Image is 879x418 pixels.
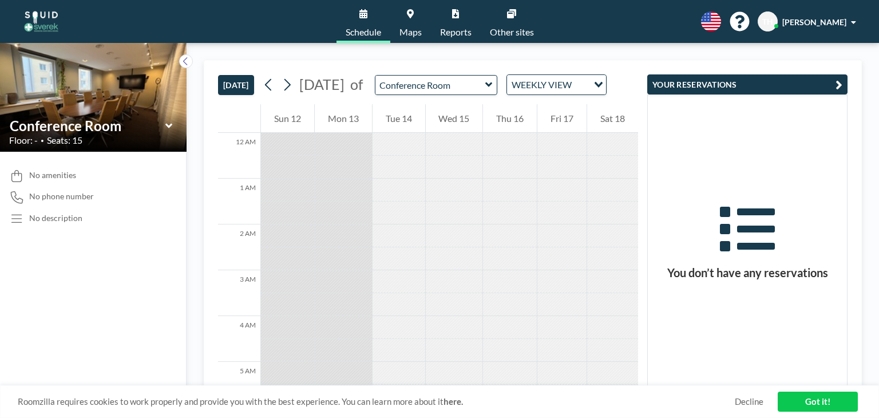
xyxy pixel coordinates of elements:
button: [DATE] [218,75,254,95]
input: Conference Room [10,117,165,134]
span: [DATE] [299,76,345,93]
div: Sat 18 [587,104,638,133]
div: 4 AM [218,316,260,362]
span: • [41,137,44,144]
div: Wed 15 [426,104,483,133]
div: 12 AM [218,133,260,179]
div: Tue 14 [373,104,425,133]
div: 1 AM [218,179,260,224]
div: No description [29,213,82,223]
div: 5 AM [218,362,260,408]
span: WEEKLY VIEW [509,77,574,92]
span: Maps [399,27,422,37]
a: here. [444,396,463,407]
span: Roomzilla requires cookies to work properly and provide you with the best experience. You can lea... [18,396,735,407]
div: 3 AM [218,270,260,316]
span: [PERSON_NAME] [782,17,846,27]
a: Decline [735,396,763,407]
div: Thu 16 [483,104,537,133]
span: No phone number [29,191,94,202]
span: No amenities [29,170,76,180]
div: Fri 17 [537,104,587,133]
span: Seats: 15 [47,135,82,146]
div: Mon 13 [315,104,372,133]
input: Search for option [575,77,587,92]
span: Other sites [490,27,534,37]
span: of [350,76,363,93]
span: TH [762,17,773,27]
div: Search for option [507,75,606,94]
button: YOUR RESERVATIONS [647,74,848,94]
h3: You don’t have any reservations [648,266,847,280]
div: Sun 12 [261,104,314,133]
div: 2 AM [218,224,260,270]
a: Got it! [778,392,858,412]
span: Floor: - [9,135,38,146]
span: Reports [440,27,472,37]
input: Conference Room [375,76,485,94]
img: organization-logo [18,10,64,33]
span: Schedule [346,27,381,37]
